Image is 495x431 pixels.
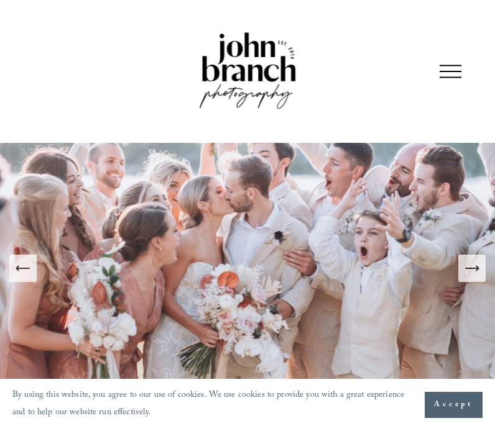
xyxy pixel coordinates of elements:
[12,388,412,422] p: By using this website, you agree to our use of cookies. We use cookies to provide you with a grea...
[458,255,486,282] button: Next Slide
[9,255,37,282] button: Previous Slide
[197,30,298,114] img: John Branch IV Photography
[434,399,473,411] span: Accept
[425,392,483,418] button: Accept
